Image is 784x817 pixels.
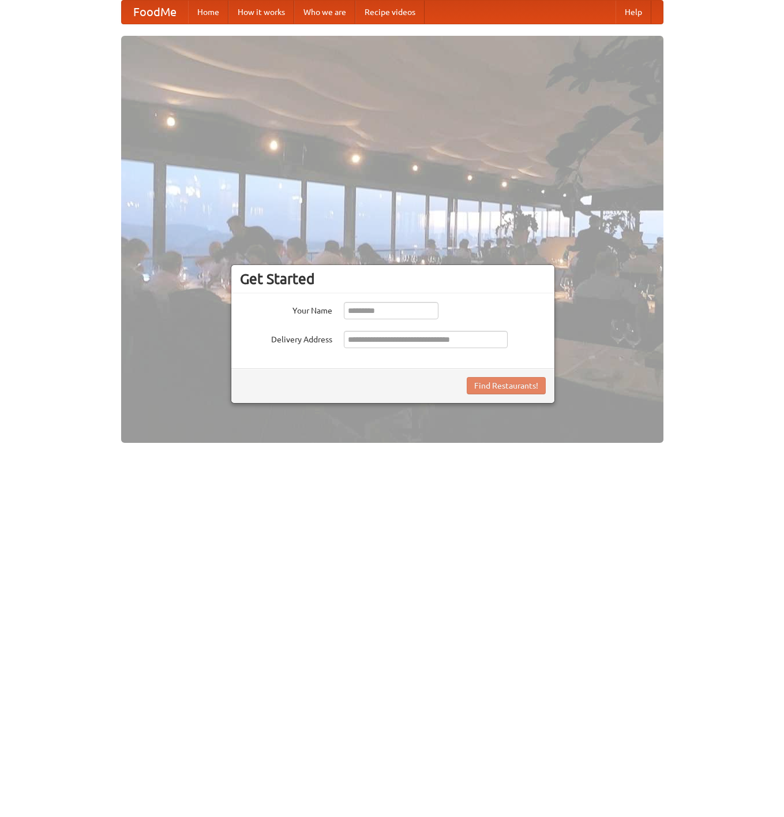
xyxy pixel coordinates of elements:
[240,302,332,316] label: Your Name
[228,1,294,24] a: How it works
[188,1,228,24] a: Home
[122,1,188,24] a: FoodMe
[294,1,355,24] a: Who we are
[355,1,425,24] a: Recipe videos
[240,331,332,345] label: Delivery Address
[240,270,546,288] h3: Get Started
[467,377,546,394] button: Find Restaurants!
[616,1,651,24] a: Help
